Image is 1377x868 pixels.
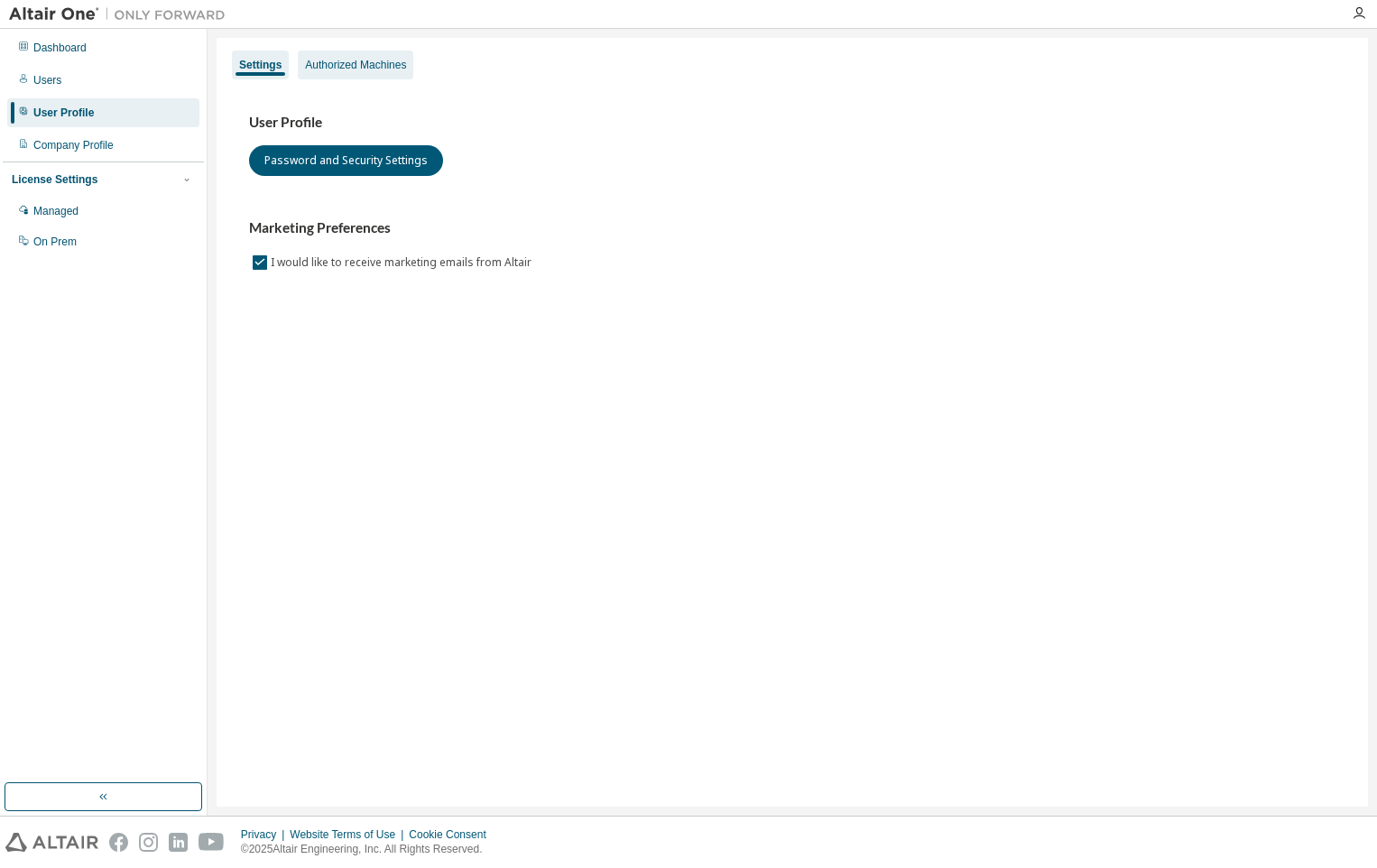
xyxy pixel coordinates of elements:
[290,827,409,842] div: Website Terms of Use
[249,114,1335,132] h3: User Profile
[33,204,79,218] div: Managed
[33,235,77,249] div: On Prem
[169,833,188,852] img: linkedin.svg
[409,827,496,842] div: Cookie Consent
[241,842,497,857] p: © 2025 Altair Engineering, Inc. All Rights Reserved.
[139,833,158,852] img: instagram.svg
[33,106,94,120] div: User Profile
[12,172,97,187] div: License Settings
[239,58,282,72] div: Settings
[271,252,535,273] label: I would like to receive marketing emails from Altair
[305,58,406,72] div: Authorized Machines
[249,219,1335,237] h3: Marketing Preferences
[5,833,98,852] img: altair_logo.svg
[33,73,61,88] div: Users
[199,833,225,852] img: youtube.svg
[249,145,443,176] button: Password and Security Settings
[33,138,114,152] div: Company Profile
[109,833,128,852] img: facebook.svg
[33,41,87,55] div: Dashboard
[241,827,290,842] div: Privacy
[9,5,235,23] img: Altair One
